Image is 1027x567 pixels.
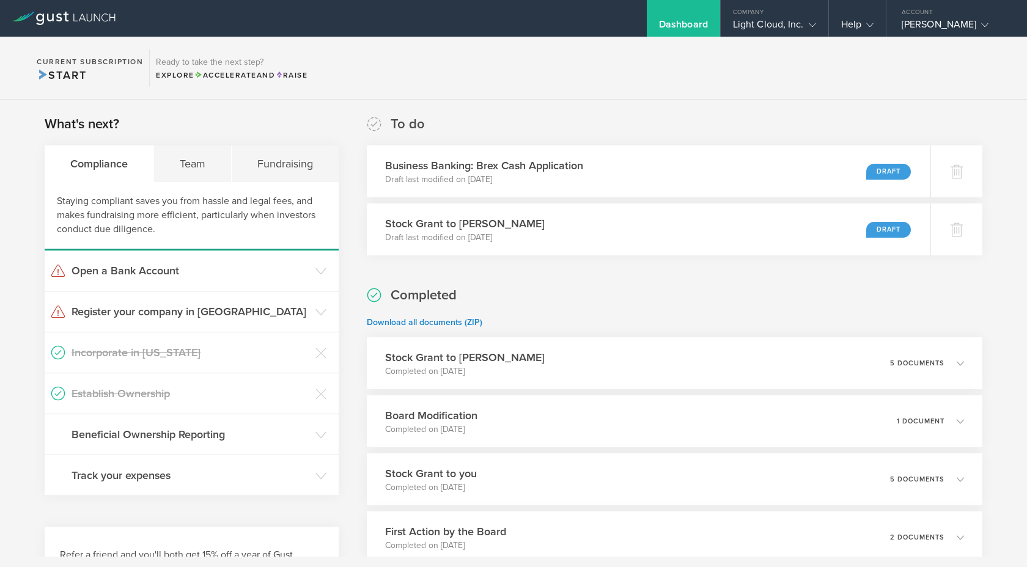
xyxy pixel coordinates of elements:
p: 5 documents [890,476,944,483]
div: Staying compliant saves you from hassle and legal fees, and makes fundraising more efficient, par... [45,182,339,251]
p: 1 document [897,418,944,425]
span: Start [37,68,86,82]
h3: Stock Grant to [PERSON_NAME] [385,349,545,365]
p: Completed on [DATE] [385,540,506,552]
h3: Beneficial Ownership Reporting [72,426,309,442]
div: Draft [866,222,911,238]
span: Raise [275,71,307,79]
p: Completed on [DATE] [385,365,545,378]
div: Dashboard [659,18,708,37]
p: Completed on [DATE] [385,423,477,436]
div: Stock Grant to [PERSON_NAME]Draft last modified on [DATE]Draft [367,203,930,255]
h3: First Action by the Board [385,524,506,540]
div: [PERSON_NAME] [902,18,1006,37]
span: Accelerate [194,71,257,79]
h2: To do [391,115,425,133]
h3: Establish Ownership [72,386,309,401]
p: Draft last modified on [DATE] [385,174,583,186]
h3: Open a Bank Account [72,263,309,279]
p: 2 documents [890,534,944,541]
h3: Stock Grant to you [385,466,477,481]
div: Fundraising [232,145,339,182]
h2: What's next? [45,115,119,133]
p: 5 documents [890,360,944,367]
h3: Ready to take the next step? [156,58,307,67]
div: Team [154,145,232,182]
a: Download all documents (ZIP) [367,317,482,327]
div: Business Banking: Brex Cash ApplicationDraft last modified on [DATE]Draft [367,145,930,197]
h2: Current Subscription [37,58,143,65]
div: Compliance [45,145,154,182]
div: Ready to take the next step?ExploreAccelerateandRaise [149,49,314,87]
h2: Completed [391,287,457,304]
h3: Incorporate in [US_STATE] [72,345,309,360]
p: Draft last modified on [DATE] [385,232,545,244]
div: Help [841,18,874,37]
span: and [194,71,276,79]
h3: Board Modification [385,408,477,423]
div: Light Cloud, Inc. [733,18,816,37]
h3: Business Banking: Brex Cash Application [385,158,583,174]
p: Completed on [DATE] [385,481,477,494]
div: Explore [156,70,307,81]
div: Draft [866,164,911,180]
h3: Track your expenses [72,467,309,483]
h3: Stock Grant to [PERSON_NAME] [385,216,545,232]
h3: Register your company in [GEOGRAPHIC_DATA] [72,304,309,320]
